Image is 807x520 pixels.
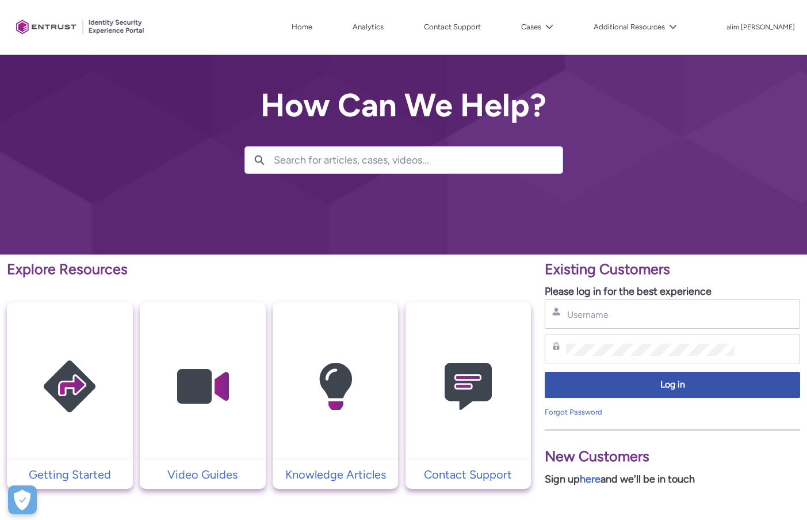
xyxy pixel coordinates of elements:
[8,485,37,514] div: Cookie Preferences
[411,466,526,483] p: Contact Support
[591,18,680,36] button: Additional Resources
[281,325,390,449] img: Knowledge Articles
[566,309,734,321] input: Username
[350,18,387,36] a: Analytics, opens in new tab
[552,378,793,392] span: Log in
[140,466,266,483] a: Video Guides
[289,18,315,36] a: Home
[421,18,484,36] a: Contact Support
[7,466,133,483] a: Getting Started
[726,24,795,32] p: alim.[PERSON_NAME]
[8,485,37,514] button: Open Preferences
[245,147,274,173] button: Search
[580,473,601,485] a: here
[273,466,399,483] a: Knowledge Articles
[726,21,795,32] button: User Profile alim.ahmad
[274,147,563,173] input: Search for articles, cases, videos...
[278,466,393,483] p: Knowledge Articles
[545,408,602,416] a: Forgot Password
[13,466,127,483] p: Getting Started
[545,472,800,487] p: Sign up and we'll be in touch
[7,259,531,280] p: Explore Resources
[406,466,531,483] a: Contact Support
[244,88,563,123] h2: How Can We Help?
[146,466,260,483] p: Video Guides
[148,325,257,449] img: Video Guides
[15,325,124,449] img: Getting Started
[518,18,556,36] button: Cases
[414,325,523,449] img: Contact Support
[545,259,800,280] p: Existing Customers
[545,284,800,299] p: Please log in for the best experience
[545,372,800,398] button: Log in
[545,446,800,468] p: New Customers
